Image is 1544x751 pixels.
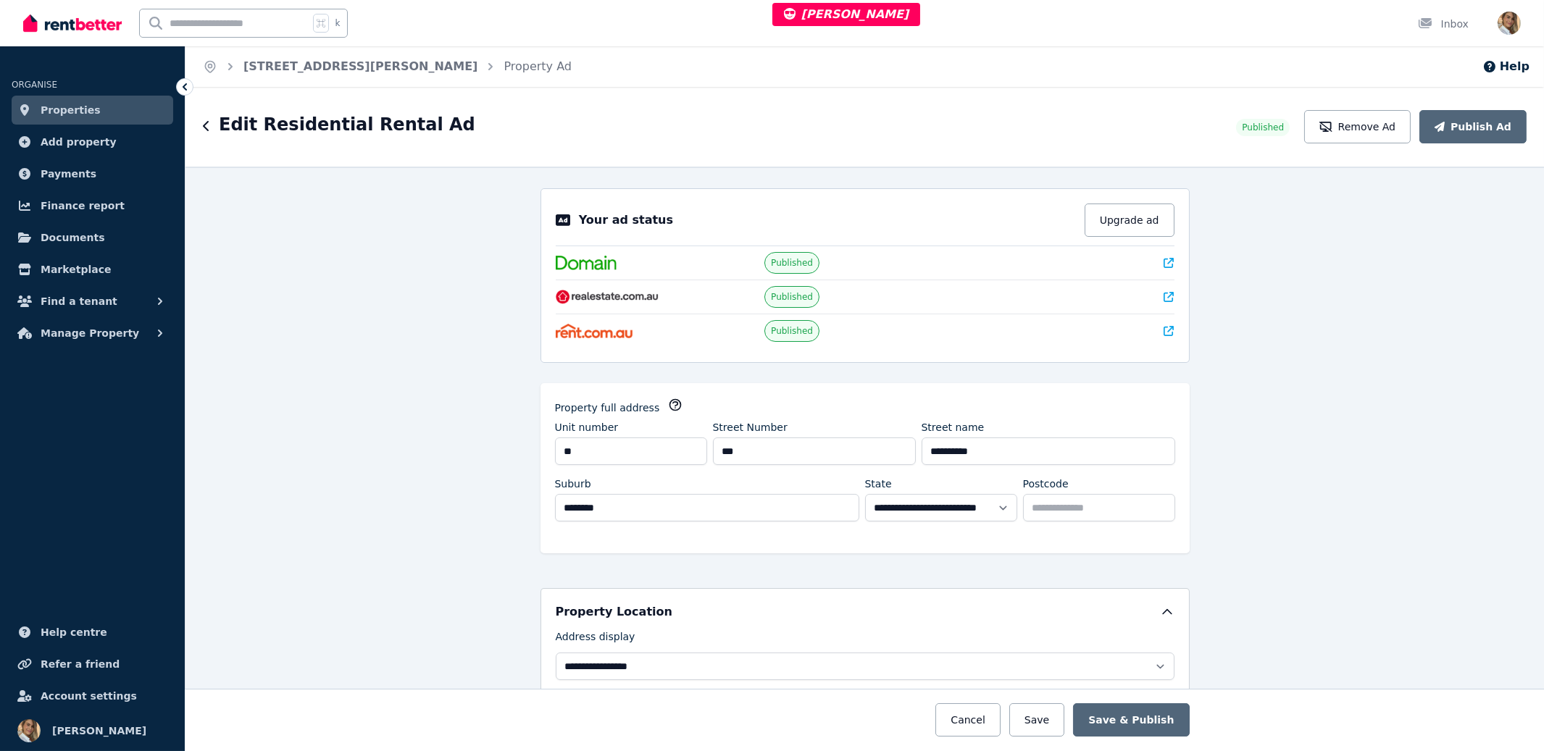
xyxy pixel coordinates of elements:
span: Account settings [41,687,137,705]
img: RealEstate.com.au [556,290,659,304]
button: Cancel [935,703,1000,737]
img: Jodie Cartmer [17,719,41,742]
img: Rent.com.au [556,324,633,338]
div: Inbox [1418,17,1469,31]
button: Manage Property [12,319,173,348]
button: Remove Ad [1304,110,1411,143]
span: Manage Property [41,324,139,342]
span: Published [771,291,813,303]
span: Published [771,257,813,269]
span: [PERSON_NAME] [784,7,909,21]
span: [PERSON_NAME] [52,722,146,739]
h1: Edit Residential Rental Ad [219,113,475,136]
span: Find a tenant [41,293,117,310]
img: RentBetter [23,12,122,34]
span: Refer a friend [41,655,120,673]
label: Address display [556,629,635,650]
nav: Breadcrumb [185,46,589,87]
span: Finance report [41,197,125,214]
a: Refer a friend [12,650,173,679]
img: Domain.com.au [556,256,617,270]
span: Properties [41,101,101,119]
h5: Property Location [556,603,672,621]
label: Property full address [555,400,660,415]
label: Street Number [713,420,788,435]
p: Your ad status [579,211,673,229]
label: Suburb [555,477,591,491]
span: Payments [41,165,96,182]
span: Add property [41,133,117,151]
button: Help [1482,58,1530,75]
a: Properties [12,96,173,125]
label: Postcode [1023,477,1069,491]
a: [STREET_ADDRESS][PERSON_NAME] [243,59,477,73]
a: Help centre [12,618,173,647]
button: Find a tenant [12,287,173,316]
a: Marketplace [12,255,173,284]
label: Street name [922,420,985,435]
a: Add property [12,127,173,156]
span: Help centre [41,624,107,641]
a: Documents [12,223,173,252]
span: Documents [41,229,105,246]
button: Publish Ad [1419,110,1527,143]
a: Account settings [12,681,173,710]
span: Marketplace [41,261,111,278]
span: k [335,17,340,29]
span: Published [1242,122,1284,133]
span: Published [771,325,813,337]
button: Save [1009,703,1064,737]
a: Payments [12,159,173,188]
span: ORGANISE [12,80,57,90]
label: State [865,477,892,491]
button: Upgrade ad [1085,204,1174,237]
img: Jodie Cartmer [1498,12,1521,35]
a: Property Ad [504,59,572,73]
label: Unit number [555,420,619,435]
button: Save & Publish [1073,703,1189,737]
a: Finance report [12,191,173,220]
